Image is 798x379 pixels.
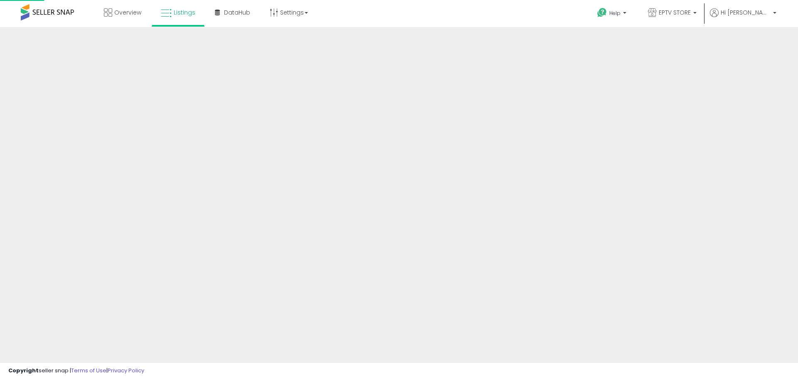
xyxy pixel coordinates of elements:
[224,8,250,17] span: DataHub
[721,8,771,17] span: Hi [PERSON_NAME]
[8,367,39,374] strong: Copyright
[114,8,141,17] span: Overview
[659,8,691,17] span: EPTV STORE
[591,1,635,27] a: Help
[8,367,144,375] div: seller snap | |
[108,367,144,374] a: Privacy Policy
[174,8,195,17] span: Listings
[710,8,776,27] a: Hi [PERSON_NAME]
[71,367,106,374] a: Terms of Use
[609,10,621,17] span: Help
[597,7,607,18] i: Get Help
